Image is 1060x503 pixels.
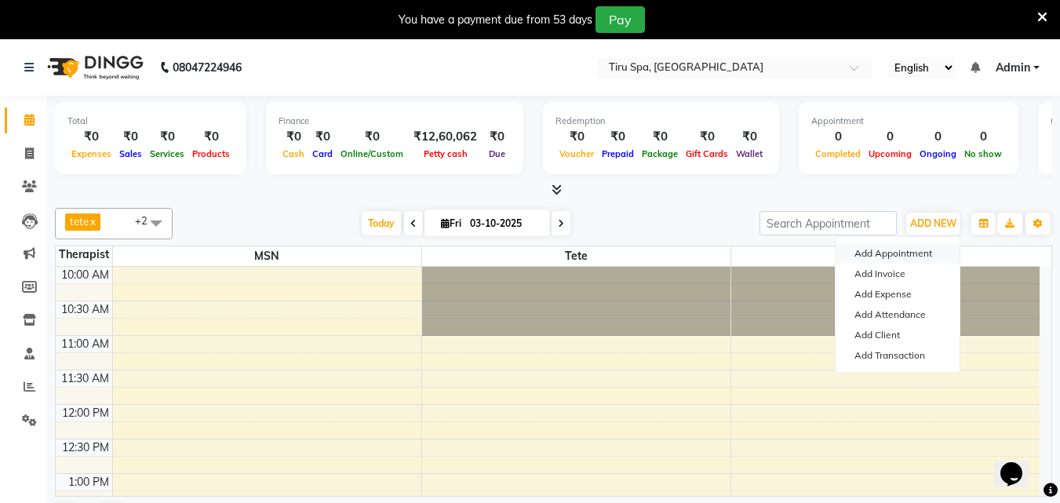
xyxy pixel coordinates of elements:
[67,128,115,146] div: ₹0
[638,148,682,159] span: Package
[407,128,483,146] div: ₹12,60,062
[59,405,112,421] div: 12:00 PM
[485,148,509,159] span: Due
[994,440,1044,487] iframe: chat widget
[146,148,188,159] span: Services
[59,439,112,456] div: 12:30 PM
[811,115,1006,128] div: Appointment
[308,128,337,146] div: ₹0
[906,213,960,235] button: ADD NEW
[188,128,234,146] div: ₹0
[422,246,730,266] span: tete
[916,148,960,159] span: Ongoing
[910,217,956,229] span: ADD NEW
[188,148,234,159] span: Products
[865,148,916,159] span: Upcoming
[759,211,897,235] input: Search Appointment
[732,148,767,159] span: Wallet
[58,301,112,318] div: 10:30 AM
[916,128,960,146] div: 0
[598,128,638,146] div: ₹0
[865,128,916,146] div: 0
[65,474,112,490] div: 1:00 PM
[58,267,112,283] div: 10:00 AM
[173,46,242,89] b: 08047224946
[555,128,598,146] div: ₹0
[115,148,146,159] span: Sales
[89,215,96,228] a: x
[67,148,115,159] span: Expenses
[437,217,465,229] span: Fri
[682,148,732,159] span: Gift Cards
[465,212,544,235] input: 2025-10-03
[40,46,148,89] img: logo
[732,128,767,146] div: ₹0
[811,128,865,146] div: 0
[337,148,407,159] span: Online/Custom
[836,304,960,325] a: Add Attendance
[598,148,638,159] span: Prepaid
[279,115,511,128] div: Finance
[362,211,401,235] span: Today
[279,128,308,146] div: ₹0
[115,128,146,146] div: ₹0
[420,148,472,159] span: Petty cash
[836,264,960,284] a: Add Invoice
[555,115,767,128] div: Redemption
[811,148,865,159] span: Completed
[399,12,592,28] div: You have a payment due from 53 days
[58,336,112,352] div: 11:00 AM
[836,243,960,264] button: Add Appointment
[483,128,511,146] div: ₹0
[146,128,188,146] div: ₹0
[596,6,645,33] button: Pay
[960,128,1006,146] div: 0
[836,284,960,304] a: Add Expense
[836,345,960,366] a: Add Transaction
[555,148,598,159] span: Voucher
[638,128,682,146] div: ₹0
[70,215,89,228] span: tete
[279,148,308,159] span: Cash
[731,246,1040,266] span: vl
[135,214,159,227] span: +2
[960,148,1006,159] span: No show
[308,148,337,159] span: Card
[337,128,407,146] div: ₹0
[58,370,112,387] div: 11:30 AM
[56,246,112,263] div: Therapist
[67,115,234,128] div: Total
[682,128,732,146] div: ₹0
[836,325,960,345] a: Add Client
[996,60,1030,76] span: Admin
[113,246,421,266] span: MSN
